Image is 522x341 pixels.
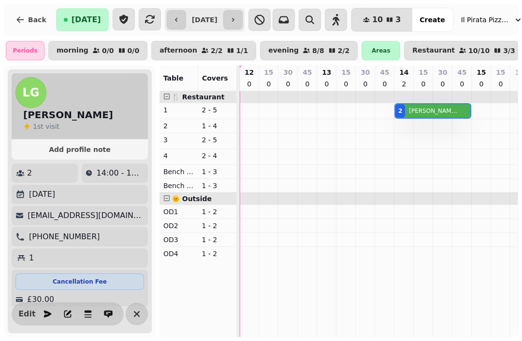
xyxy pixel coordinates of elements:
[96,167,144,179] p: 14:00 - 15:00
[361,68,370,77] p: 30
[478,79,485,89] p: 0
[163,167,194,177] p: Bench Left
[128,47,140,54] p: 0 / 0
[28,210,144,221] p: [EMAIL_ADDRESS][DOMAIN_NAME]
[503,47,515,54] p: 3 / 3
[381,79,389,89] p: 0
[284,79,292,89] p: 0
[341,68,350,77] p: 15
[419,68,428,77] p: 15
[461,15,509,25] span: Il Pirata Pizzata
[398,107,402,115] div: 2
[56,8,109,31] button: [DATE]
[202,105,232,115] p: 2 - 5
[202,181,232,191] p: 1 - 3
[102,47,114,54] p: 0 / 0
[29,252,34,264] p: 1
[202,235,232,245] p: 1 - 2
[21,310,33,318] span: Edit
[37,123,45,130] span: st
[202,121,232,131] p: 1 - 4
[211,47,223,54] p: 2 / 2
[245,68,254,77] p: 12
[202,151,232,161] p: 2 - 4
[468,47,490,54] p: 10 / 10
[362,41,400,60] div: Areas
[23,146,136,153] span: Add profile note
[163,207,194,217] p: OD1
[342,79,350,89] p: 0
[457,68,466,77] p: 45
[202,167,232,177] p: 1 - 3
[163,105,194,115] p: 1
[23,108,113,122] h2: [PERSON_NAME]
[283,68,292,77] p: 30
[477,68,486,77] p: 15
[497,79,505,89] p: 0
[33,123,37,130] span: 1
[202,249,232,259] p: 1 - 2
[312,47,324,54] p: 8 / 8
[351,8,412,31] button: 103
[264,68,273,77] p: 15
[322,68,331,77] p: 13
[163,121,194,131] p: 2
[72,16,101,24] span: [DATE]
[268,47,299,55] p: evening
[17,304,37,324] button: Edit
[28,16,46,23] span: Back
[303,68,312,77] p: 45
[29,189,55,200] p: [DATE]
[202,74,228,82] span: Covers
[23,87,40,98] span: LG
[163,249,194,259] p: OD4
[57,47,88,55] p: morning
[400,79,408,89] p: 2
[438,68,447,77] p: 30
[163,235,194,245] p: OD3
[304,79,311,89] p: 0
[15,273,144,290] div: Cancellation Fee
[159,47,197,55] p: afternoon
[420,16,445,23] span: Create
[172,195,212,203] span: 🌞 Outside
[163,151,194,161] p: 4
[172,93,225,101] span: 🍴 Restaurant
[163,221,194,231] p: OD2
[27,167,32,179] p: 2
[458,79,466,89] p: 0
[15,143,144,156] button: Add profile note
[33,122,59,131] p: visit
[260,41,358,60] button: evening8/82/2
[409,107,458,115] p: [PERSON_NAME] Gilroy
[323,79,331,89] p: 0
[496,68,505,77] p: 15
[412,8,452,31] button: Create
[372,16,383,24] span: 10
[265,79,273,89] p: 0
[420,79,427,89] p: 0
[48,41,147,60] button: morning0/00/0
[163,135,194,145] p: 3
[202,207,232,217] p: 1 - 2
[362,79,369,89] p: 0
[8,8,54,31] button: Back
[202,135,232,145] p: 2 - 5
[151,41,256,60] button: afternoon2/21/1
[6,41,44,60] div: Periods
[246,79,253,89] p: 0
[27,294,54,305] p: £30.00
[399,68,408,77] p: 14
[236,47,248,54] p: 1 / 1
[412,47,455,55] p: Restaurant
[338,47,350,54] p: 2 / 2
[395,16,401,24] span: 3
[380,68,389,77] p: 45
[29,231,100,243] p: [PHONE_NUMBER]
[163,74,184,82] span: Table
[439,79,447,89] p: 0
[202,221,232,231] p: 1 - 2
[163,181,194,191] p: Bench Right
